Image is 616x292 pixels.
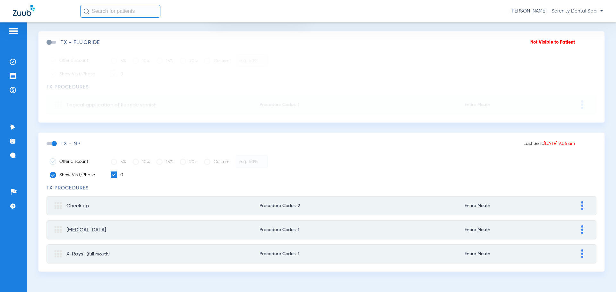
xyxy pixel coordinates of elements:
[465,204,533,208] span: Entire Mouth
[47,196,596,215] mat-expansion-panel-header: Check upProcedure Codes: 2Entire Mouth
[50,172,101,178] label: Show Visit/Phase
[61,141,81,147] h3: TX - NP
[47,220,596,239] mat-expansion-panel-header: [MEDICAL_DATA]Procedure Codes: 1Entire Mouth
[55,250,62,257] img: group.svg
[581,100,583,109] img: group-dot-blue.svg
[50,57,101,64] label: Offer discount
[133,155,150,168] label: 10%
[133,54,150,67] label: 10%
[260,204,419,208] span: Procedure Codes: 2
[55,226,62,233] img: group.svg
[180,155,198,168] label: 20%
[156,155,173,168] label: 15%
[581,225,583,234] img: group-dot-blue.svg
[80,5,160,18] input: Search for patients
[66,103,157,108] span: Topical application of fluoride varnish
[83,252,110,256] span: - (full mouth)
[47,244,596,263] mat-expansion-panel-header: X-Rays- (full mouth)Procedure Codes: 1Entire Mouth
[465,103,533,107] span: Entire Mouth
[111,71,123,78] label: 0
[47,95,596,114] mat-expansion-panel-header: Topical application of fluoride varnishProcedure Codes: 1Entire Mouth
[581,201,583,210] img: group-dot-blue.svg
[47,84,596,90] h3: TX Procedures
[465,228,533,232] span: Entire Mouth
[55,202,62,209] img: group.svg
[530,39,575,46] p: Not Visible to Patient
[66,228,106,233] span: [MEDICAL_DATA]
[156,54,173,67] label: 15%
[204,155,229,168] label: Custom
[510,8,603,14] span: [PERSON_NAME] - Serenity Dental Spa
[111,171,123,179] label: 0
[236,155,268,168] input: e.g. 50%
[111,54,126,67] label: 5%
[50,71,101,77] label: Show Visit/Phase
[465,252,533,256] span: Entire Mouth
[8,27,19,35] img: hamburger-icon
[111,155,126,168] label: 5%
[66,252,110,257] span: X-Rays
[260,103,419,107] span: Procedure Codes: 1
[584,261,616,292] iframe: Chat Widget
[61,39,100,46] h3: TX - fluoride
[13,5,35,16] img: Zuub Logo
[50,158,101,165] label: Offer discount
[581,249,583,258] img: group-dot-blue.svg
[524,140,575,147] p: Last Sent:
[204,54,229,67] label: Custom
[260,252,419,256] span: Procedure Codes: 1
[236,54,268,67] input: e.g. 50%
[66,204,89,209] span: Check up
[260,228,419,232] span: Procedure Codes: 1
[47,185,596,191] h3: TX Procedures
[180,54,198,67] label: 20%
[55,101,62,108] img: group.svg
[544,141,575,146] span: [DATE] 9:06 am
[83,8,89,14] img: Search Icon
